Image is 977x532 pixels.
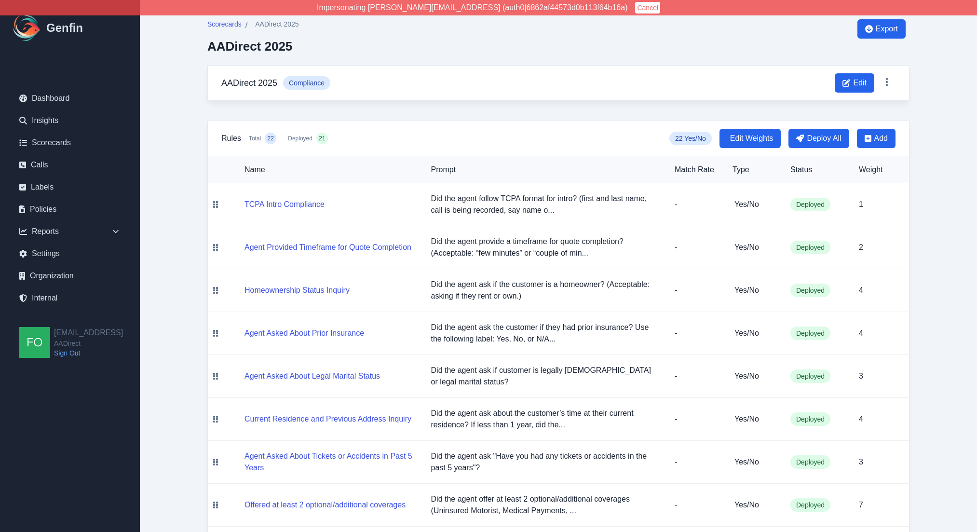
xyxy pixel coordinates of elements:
[734,242,775,253] h5: Yes/No
[12,133,128,152] a: Scorecards
[859,458,863,466] span: 3
[790,241,830,254] span: Deployed
[245,20,247,31] span: /
[734,285,775,296] h5: Yes/No
[734,327,775,339] h5: Yes/No
[669,132,712,145] span: 22 Yes/No
[12,222,128,241] div: Reports
[12,288,128,308] a: Internal
[790,198,830,211] span: Deployed
[790,284,830,297] span: Deployed
[244,285,350,296] button: Homeownership Status Inquiry
[255,19,299,29] span: AADirect 2025
[244,329,364,337] a: Agent Asked About Prior Insurance
[244,243,411,251] a: Agent Provided Timeframe for Quote Completion
[244,286,350,294] a: Homeownership Status Inquiry
[244,372,380,380] a: Agent Asked About Legal Marital Status
[223,156,423,183] th: Name
[249,135,261,142] span: Total
[790,455,830,469] span: Deployed
[788,129,849,148] button: Deploy All
[19,327,50,358] img: founders@genfin.ai
[675,199,717,210] p: -
[853,77,867,89] span: Edit
[244,327,364,339] button: Agent Asked About Prior Insurance
[859,329,863,337] span: 4
[431,408,659,431] p: Did the agent ask about the customer’s time at their current residence? If less than 1 year, did ...
[207,19,242,29] span: Scorecards
[790,369,830,383] span: Deployed
[12,200,128,219] a: Policies
[734,199,775,210] h5: Yes/No
[734,456,775,468] h5: Yes/No
[790,412,830,426] span: Deployed
[790,498,830,512] span: Deployed
[431,450,659,474] p: Did the agent ask "Have you had any tickets or accidents in the past 5 years"?
[244,415,411,423] a: Current Residence and Previous Address Inquiry
[857,129,896,148] button: Add
[675,413,717,425] p: -
[12,155,128,175] a: Calls
[244,413,411,425] button: Current Residence and Previous Address Inquiry
[874,133,888,144] span: Add
[12,89,128,108] a: Dashboard
[244,242,411,253] button: Agent Provided Timeframe for Quote Completion
[12,266,128,286] a: Organization
[859,243,863,251] span: 2
[244,199,325,210] button: TCPA Intro Compliance
[207,39,299,54] h2: AADirect 2025
[431,193,659,216] p: Did the agent follow TCPA format for intro? (first and last name, call is being recorded, say nam...
[12,177,128,197] a: Labels
[244,501,406,509] a: Offered at least 2 optional/additional coverages
[244,464,416,472] a: Agent Asked About Tickets or Accidents in Past 5 Years
[54,348,123,358] a: Sign Out
[423,156,667,183] th: Prompt
[268,135,274,142] span: 22
[12,244,128,263] a: Settings
[719,129,781,148] button: Edit Weights
[667,156,725,183] th: Match Rate
[807,133,841,144] span: Deploy All
[790,327,830,340] span: Deployed
[725,156,783,183] th: Type
[851,156,909,183] th: Weight
[221,133,241,144] h3: Rules
[283,76,330,90] span: Compliance
[675,499,717,511] p: -
[675,327,717,339] p: -
[857,19,906,39] button: Export
[244,450,416,474] button: Agent Asked About Tickets or Accidents in Past 5 Years
[859,501,863,509] span: 7
[431,322,659,345] p: Did the agent ask the customer if they had prior insurance? Use the following label: Yes, No, or ...
[431,365,659,388] p: Did the agent ask if customer is legally [DEMOGRAPHIC_DATA] or legal marital status?
[431,279,659,302] p: Did the agent ask if the customer is a homeowner? (Acceptable: asking if they rent or own.)
[783,156,851,183] th: Status
[675,370,717,382] p: -
[859,200,863,208] span: 1
[675,242,717,253] p: -
[244,200,325,208] a: TCPA Intro Compliance
[12,13,42,43] img: Logo
[859,415,863,423] span: 4
[734,499,775,511] h5: Yes/No
[835,73,874,93] button: Edit
[244,499,406,511] button: Offered at least 2 optional/additional coverages
[288,135,312,142] span: Deployed
[859,372,863,380] span: 3
[859,286,863,294] span: 4
[54,327,123,339] h2: [EMAIL_ADDRESS]
[431,236,659,259] p: Did the agent provide a timeframe for quote completion? (Acceptable: “few minutes” or “couple of ...
[730,133,773,144] span: Edit Weights
[734,413,775,425] h5: Yes/No
[12,111,128,130] a: Insights
[244,370,380,382] button: Agent Asked About Legal Marital Status
[431,493,659,517] p: Did the agent offer at least 2 optional/additional coverages (Uninsured Motorist, Medical Payment...
[207,19,242,31] a: Scorecards
[876,23,898,35] span: Export
[319,135,325,142] span: 21
[46,20,83,36] h1: Genfin
[734,370,775,382] h5: Yes/No
[675,285,717,296] p: -
[635,2,660,14] button: Cancel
